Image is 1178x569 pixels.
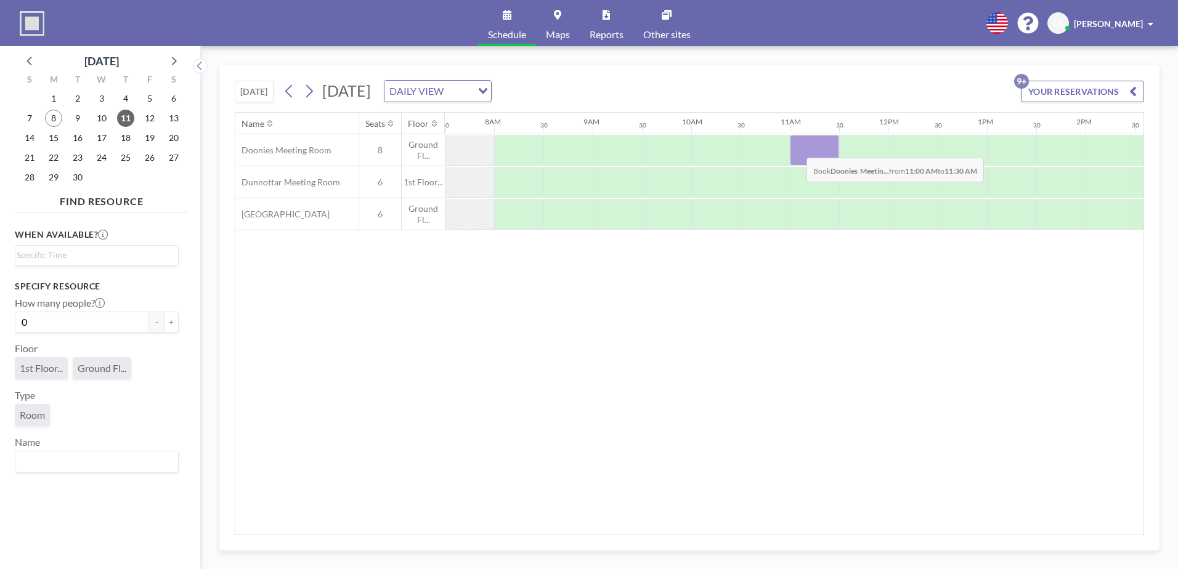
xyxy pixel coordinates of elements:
span: DAILY VIEW [387,83,446,99]
span: Reports [590,30,624,39]
span: Friday, September 26, 2025 [141,149,158,166]
div: 1PM [978,117,993,126]
input: Search for option [17,454,171,470]
button: + [164,312,179,333]
p: 9+ [1014,74,1029,89]
div: Name [242,118,264,129]
div: 12PM [879,117,899,126]
span: Dunnottar Meeting Room [235,177,340,188]
div: 10AM [682,117,702,126]
button: [DATE] [235,81,274,102]
span: Maps [546,30,570,39]
span: Room [20,409,45,421]
div: [DATE] [84,52,119,70]
div: 8AM [485,117,501,126]
span: Sunday, September 14, 2025 [21,129,38,147]
span: Friday, September 5, 2025 [141,90,158,107]
b: Doonies Meetin... [831,166,889,176]
span: Monday, September 22, 2025 [45,149,62,166]
div: 30 [737,121,745,129]
span: 6 [359,177,401,188]
span: Saturday, September 27, 2025 [165,149,182,166]
label: Type [15,389,35,402]
span: Sunday, September 28, 2025 [21,169,38,186]
span: CS [1053,18,1063,29]
span: Book from to [806,158,984,182]
span: Monday, September 29, 2025 [45,169,62,186]
span: Saturday, September 6, 2025 [165,90,182,107]
span: Tuesday, September 23, 2025 [69,149,86,166]
span: Sunday, September 21, 2025 [21,149,38,166]
span: [GEOGRAPHIC_DATA] [235,209,330,220]
span: Saturday, September 13, 2025 [165,110,182,127]
span: Tuesday, September 30, 2025 [69,169,86,186]
h4: FIND RESOURCE [15,190,189,208]
span: Friday, September 12, 2025 [141,110,158,127]
img: organization-logo [20,11,44,36]
div: 30 [540,121,548,129]
label: How many people? [15,297,105,309]
div: 30 [639,121,646,129]
b: 11:00 AM [905,166,938,176]
button: - [149,312,164,333]
div: 30 [1033,121,1041,129]
div: M [42,73,66,89]
span: Ground Fl... [402,203,445,225]
div: 30 [836,121,843,129]
div: 30 [935,121,942,129]
span: [PERSON_NAME] [1074,18,1143,29]
b: 11:30 AM [944,166,977,176]
div: T [66,73,90,89]
span: Monday, September 1, 2025 [45,90,62,107]
span: Ground Fl... [78,362,126,374]
div: 2PM [1076,117,1092,126]
span: Wednesday, September 3, 2025 [93,90,110,107]
div: 30 [1132,121,1139,129]
input: Search for option [17,248,171,262]
div: Floor [408,118,429,129]
span: Wednesday, September 10, 2025 [93,110,110,127]
div: Seats [365,118,385,129]
span: Schedule [488,30,526,39]
span: Tuesday, September 2, 2025 [69,90,86,107]
span: 1st Floor... [402,177,445,188]
span: Thursday, September 18, 2025 [117,129,134,147]
div: F [137,73,161,89]
span: Wednesday, September 24, 2025 [93,149,110,166]
label: Name [15,436,40,448]
span: Friday, September 19, 2025 [141,129,158,147]
span: Sunday, September 7, 2025 [21,110,38,127]
div: Search for option [15,451,178,472]
input: Search for option [447,83,471,99]
span: 8 [359,145,401,156]
span: Monday, September 15, 2025 [45,129,62,147]
span: Saturday, September 20, 2025 [165,129,182,147]
span: Thursday, September 4, 2025 [117,90,134,107]
span: Thursday, September 25, 2025 [117,149,134,166]
span: [DATE] [322,81,371,100]
span: Other sites [643,30,691,39]
span: Tuesday, September 9, 2025 [69,110,86,127]
div: Search for option [15,246,178,264]
h3: Specify resource [15,281,179,292]
button: YOUR RESERVATIONS9+ [1021,81,1144,102]
div: 11AM [781,117,801,126]
div: W [90,73,114,89]
div: T [113,73,137,89]
div: 30 [442,121,449,129]
label: Floor [15,342,38,355]
span: 1st Floor... [20,362,63,374]
span: Doonies Meeting Room [235,145,331,156]
span: Tuesday, September 16, 2025 [69,129,86,147]
span: Thursday, September 11, 2025 [117,110,134,127]
div: 9AM [583,117,599,126]
div: S [18,73,42,89]
div: Search for option [384,81,491,102]
span: Monday, September 8, 2025 [45,110,62,127]
span: 6 [359,209,401,220]
div: S [161,73,185,89]
span: Wednesday, September 17, 2025 [93,129,110,147]
span: Ground Fl... [402,139,445,161]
